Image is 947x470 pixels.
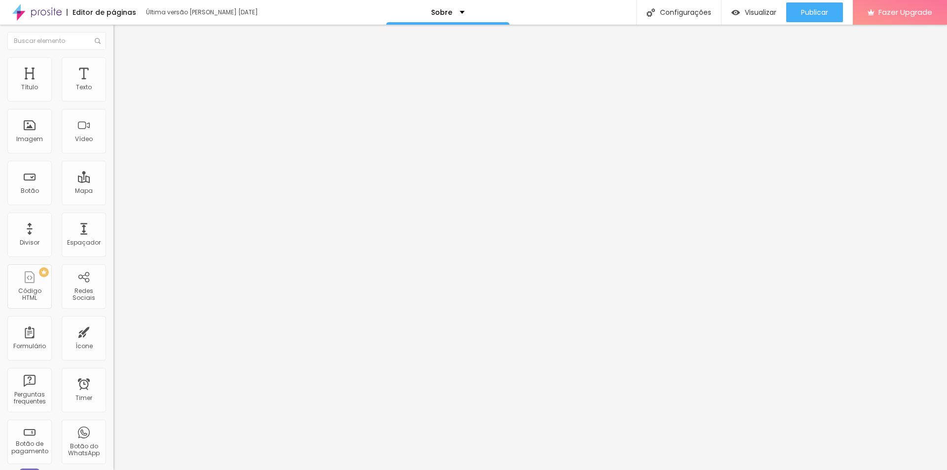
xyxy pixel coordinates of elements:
span: Fazer Upgrade [878,8,932,16]
span: Publicar [801,8,828,16]
button: Visualizar [722,2,786,22]
div: Ícone [75,343,93,350]
div: Timer [75,395,92,401]
input: Buscar elemento [7,32,106,50]
div: Redes Sociais [64,288,103,302]
div: Última versão [PERSON_NAME] [DATE] [146,9,259,15]
div: Formulário [13,343,46,350]
div: Título [21,84,38,91]
img: Icone [647,8,655,17]
div: Espaçador [67,239,101,246]
img: view-1.svg [731,8,740,17]
div: Código HTML [10,288,49,302]
div: Botão de pagamento [10,440,49,455]
span: Visualizar [745,8,776,16]
div: Editor de páginas [67,9,136,16]
div: Texto [76,84,92,91]
button: Publicar [786,2,843,22]
div: Imagem [16,136,43,143]
div: Botão [21,187,39,194]
div: Divisor [20,239,39,246]
div: Perguntas frequentes [10,391,49,405]
div: Mapa [75,187,93,194]
iframe: Editor [113,25,947,470]
p: Sobre [431,9,452,16]
div: Botão do WhatsApp [64,443,103,457]
div: Vídeo [75,136,93,143]
img: Icone [95,38,101,44]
